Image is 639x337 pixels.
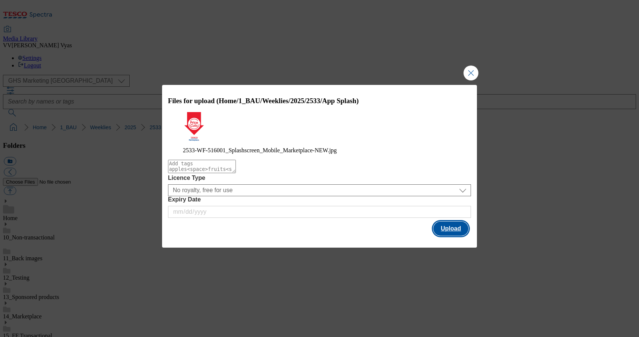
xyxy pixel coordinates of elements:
button: Upload [433,222,468,236]
label: Expiry Date [168,196,471,203]
img: preview [183,112,205,146]
h3: Files for upload (Home/1_BAU/Weeklies/2025/2533/App Splash) [168,97,471,105]
figcaption: 2533-WF-516001_Splashscreen_Mobile_Marketplace-NEW.jpg [183,147,456,154]
button: Close Modal [464,66,478,80]
label: Licence Type [168,175,471,181]
div: Modal [162,85,477,248]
